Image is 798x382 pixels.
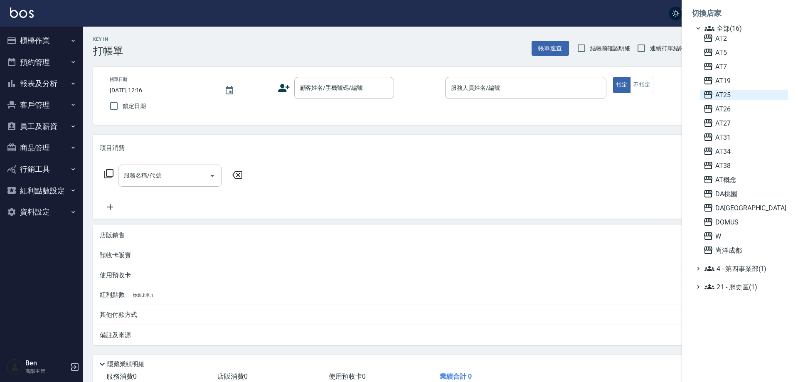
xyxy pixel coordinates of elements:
[692,3,788,23] li: 切換店家
[704,282,785,292] span: 21 - 歷史區(1)
[703,231,785,241] span: W
[703,175,785,185] span: AT概念
[703,90,785,100] span: AT25
[703,203,785,213] span: DA[GEOGRAPHIC_DATA]
[703,160,785,170] span: AT38
[703,132,785,142] span: AT31
[703,33,785,43] span: AT2
[703,47,785,57] span: AT5
[703,76,785,86] span: AT19
[704,23,785,33] span: 全部(16)
[703,146,785,156] span: AT34
[703,118,785,128] span: AT27
[703,217,785,227] span: DOMUS
[703,62,785,71] span: AT7
[703,189,785,199] span: DA桃園
[704,264,785,274] span: 4 - 第四事業部(1)
[703,104,785,114] span: AT26
[703,245,785,255] span: 尚洋成都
